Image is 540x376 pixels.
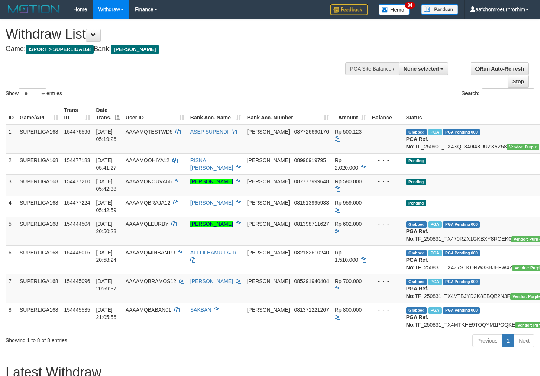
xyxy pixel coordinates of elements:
[406,257,429,270] b: PGA Ref. No:
[93,103,123,125] th: Date Trans.: activate to sort column descending
[247,157,290,163] span: [PERSON_NAME]
[502,334,514,347] a: 1
[17,217,61,245] td: SUPERLIGA168
[64,221,90,227] span: 154444504
[428,250,441,256] span: Marked by aafheankoy
[345,62,399,75] div: PGA Site Balance /
[64,250,90,256] span: 154445016
[372,199,400,206] div: - - -
[335,221,362,227] span: Rp 602.000
[61,103,93,125] th: Trans ID: activate to sort column ascending
[443,221,480,228] span: PGA Pending
[428,129,441,135] span: Marked by aafmaleo
[247,200,290,206] span: [PERSON_NAME]
[190,307,211,313] a: SAKBAN
[514,334,534,347] a: Next
[335,200,362,206] span: Rp 959.000
[190,179,233,184] a: [PERSON_NAME]
[64,278,90,284] span: 154445096
[471,62,529,75] a: Run Auto-Refresh
[6,217,17,245] td: 5
[294,179,329,184] span: Copy 087777999648 to clipboard
[472,334,502,347] a: Previous
[6,174,17,196] td: 3
[126,179,172,184] span: AAAAMQNOUVA66
[335,307,362,313] span: Rp 800.000
[406,179,426,185] span: Pending
[17,125,61,154] td: SUPERLIGA168
[17,196,61,217] td: SUPERLIGA168
[96,307,117,320] span: [DATE] 21:05:56
[406,129,427,135] span: Grabbed
[64,179,90,184] span: 154477210
[428,221,441,228] span: Marked by aafounsreynich
[17,174,61,196] td: SUPERLIGA168
[6,88,62,99] label: Show entries
[6,245,17,274] td: 6
[294,307,329,313] span: Copy 081371221267 to clipboard
[294,278,329,284] span: Copy 085291940404 to clipboard
[421,4,458,15] img: panduan.png
[335,157,358,171] span: Rp 2.020.000
[247,278,290,284] span: [PERSON_NAME]
[406,136,429,150] b: PGA Ref. No:
[64,307,90,313] span: 154445535
[96,221,117,234] span: [DATE] 20:50:23
[247,307,290,313] span: [PERSON_NAME]
[126,200,171,206] span: AAAAMQBRAJA12
[6,196,17,217] td: 4
[187,103,244,125] th: Bank Acc. Name: activate to sort column ascending
[17,274,61,303] td: SUPERLIGA168
[64,129,90,135] span: 154476596
[123,103,187,125] th: User ID: activate to sort column ascending
[190,157,233,171] a: RISNA [PERSON_NAME]
[406,279,427,285] span: Grabbed
[335,250,358,263] span: Rp 1.510.000
[247,221,290,227] span: [PERSON_NAME]
[294,221,329,227] span: Copy 081398711627 to clipboard
[399,62,448,75] button: None selected
[369,103,403,125] th: Balance
[335,278,362,284] span: Rp 700.000
[6,153,17,174] td: 2
[372,306,400,314] div: - - -
[6,4,62,15] img: MOTION_logo.png
[372,277,400,285] div: - - -
[443,129,480,135] span: PGA Pending
[17,103,61,125] th: Game/API: activate to sort column ascending
[126,129,173,135] span: AAAAMQTESTWD5
[406,158,426,164] span: Pending
[372,157,400,164] div: - - -
[294,157,326,163] span: Copy 08990919795 to clipboard
[379,4,410,15] img: Button%20Memo.svg
[335,179,362,184] span: Rp 580.000
[462,88,534,99] label: Search:
[64,200,90,206] span: 154477224
[17,245,61,274] td: SUPERLIGA168
[406,228,429,242] b: PGA Ref. No:
[96,179,117,192] span: [DATE] 05:42:38
[247,250,290,256] span: [PERSON_NAME]
[428,279,441,285] span: Marked by aafheankoy
[330,4,368,15] img: Feedback.jpg
[19,88,46,99] select: Showentries
[190,221,233,227] a: [PERSON_NAME]
[443,250,480,256] span: PGA Pending
[406,200,426,206] span: Pending
[405,2,415,9] span: 34
[17,153,61,174] td: SUPERLIGA168
[406,250,427,256] span: Grabbed
[244,103,332,125] th: Bank Acc. Number: activate to sort column ascending
[372,249,400,256] div: - - -
[64,157,90,163] span: 154477183
[6,334,219,344] div: Showing 1 to 8 of 8 entries
[508,75,529,88] a: Stop
[96,129,117,142] span: [DATE] 05:19:26
[404,66,439,72] span: None selected
[26,45,94,54] span: ISPORT > SUPERLIGA168
[126,278,176,284] span: AAAAMQBRAMOS12
[294,250,329,256] span: Copy 082182610240 to clipboard
[17,303,61,331] td: SUPERLIGA168
[6,125,17,154] td: 1
[406,221,427,228] span: Grabbed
